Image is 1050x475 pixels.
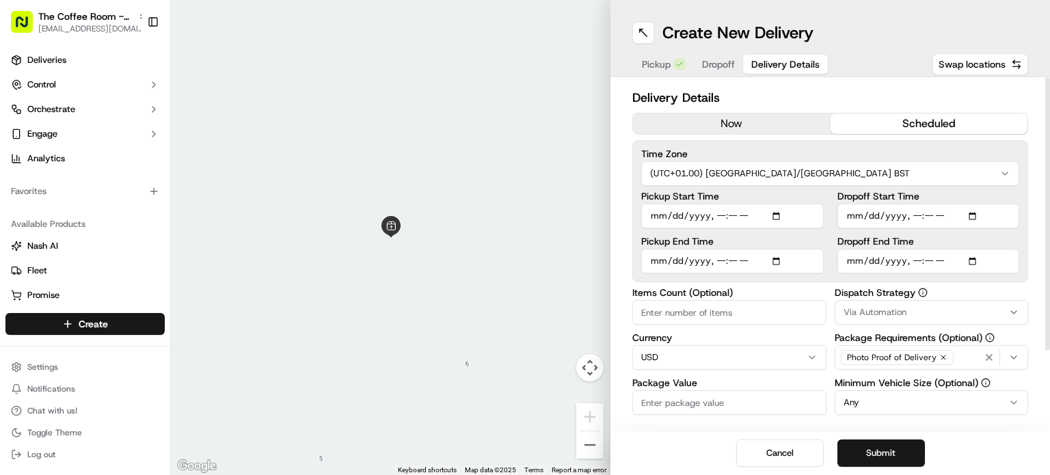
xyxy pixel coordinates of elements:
a: Terms (opens in new tab) [524,466,543,474]
button: The Coffee Room - [GEOGRAPHIC_DATA][EMAIL_ADDRESS][DOMAIN_NAME] [5,5,142,38]
button: Dispatch Strategy [918,288,928,297]
div: Available Products [5,213,165,235]
button: Submit [837,439,925,467]
span: Control [27,79,56,91]
span: Analytics [27,152,65,165]
div: 💻 [116,200,126,211]
label: Dispatch Strategy [835,288,1029,297]
input: Enter number of items [632,300,826,325]
button: Promise [5,284,165,306]
span: API Documentation [129,198,219,212]
button: The Coffee Room - [GEOGRAPHIC_DATA] [38,10,133,23]
div: 📗 [14,200,25,211]
label: Items Count (Optional) [632,288,826,297]
h2: Delivery Details [632,88,1028,107]
a: Open this area in Google Maps (opens a new window) [174,457,219,475]
label: Package Value [632,378,826,388]
button: Notifications [5,379,165,398]
button: Package Requirements (Optional) [985,333,995,342]
span: Fleet [27,264,47,277]
button: Map camera controls [576,354,604,381]
span: Pylon [136,232,165,242]
span: Knowledge Base [27,198,105,212]
span: Notifications [27,383,75,394]
span: Deliveries [27,54,66,66]
span: Nash AI [27,240,58,252]
button: Fleet [5,260,165,282]
span: Create [79,317,108,331]
span: Via Automation [844,306,906,318]
span: Delivery Details [751,57,820,71]
span: Map data ©2025 [465,466,516,474]
button: Keyboard shortcuts [398,465,457,475]
button: Chat with us! [5,401,165,420]
span: Swap locations [939,57,1006,71]
input: Got a question? Start typing here... [36,88,246,103]
a: Deliveries [5,49,165,71]
button: Nash AI [5,235,165,257]
label: Pickup End Time [641,236,824,246]
a: Fleet [11,264,159,277]
button: Minimum Vehicle Size (Optional) [981,378,991,388]
a: Promise [11,289,159,301]
a: Analytics [5,148,165,169]
span: Pickup [642,57,671,71]
input: Enter package value [632,390,826,415]
span: Photo Proof of Delivery [847,352,937,363]
label: Package Requirements (Optional) [835,333,1029,342]
button: Create [5,313,165,335]
button: Orchestrate [5,98,165,120]
button: Zoom out [576,431,604,459]
button: now [633,113,831,134]
button: Engage [5,123,165,145]
button: scheduled [831,113,1028,134]
span: Log out [27,449,55,460]
span: Promise [27,289,59,301]
button: Cancel [736,439,824,467]
button: Settings [5,357,165,377]
a: Report a map error [552,466,606,474]
p: Welcome 👋 [14,55,249,77]
h1: Create New Delivery [662,22,813,44]
img: 1736555255976-a54dd68f-1ca7-489b-9aae-adbdc363a1c4 [14,131,38,155]
label: Currency [632,333,826,342]
div: We're available if you need us! [46,144,173,155]
span: Dropoff [702,57,735,71]
label: Dropoff End Time [837,236,1020,246]
span: Chat with us! [27,405,77,416]
button: Log out [5,445,165,464]
button: Via Automation [835,300,1029,325]
button: Toggle Theme [5,423,165,442]
button: Swap locations [932,53,1028,75]
label: Dropoff Start Time [837,191,1020,201]
span: Engage [27,128,57,140]
label: Pickup Start Time [641,191,824,201]
a: Powered byPylon [96,231,165,242]
button: Zoom in [576,403,604,431]
div: Favorites [5,180,165,202]
button: Control [5,74,165,96]
a: 💻API Documentation [110,193,225,217]
span: Settings [27,362,58,372]
a: 📗Knowledge Base [8,193,110,217]
label: Time Zone [641,149,1019,159]
img: Nash [14,14,41,41]
button: Start new chat [232,135,249,151]
label: Minimum Vehicle Size (Optional) [835,378,1029,388]
button: [EMAIL_ADDRESS][DOMAIN_NAME] [38,23,148,34]
img: Google [174,457,219,475]
div: Start new chat [46,131,224,144]
span: Toggle Theme [27,427,82,438]
a: Nash AI [11,240,159,252]
button: Photo Proof of Delivery [835,345,1029,370]
span: Orchestrate [27,103,75,116]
